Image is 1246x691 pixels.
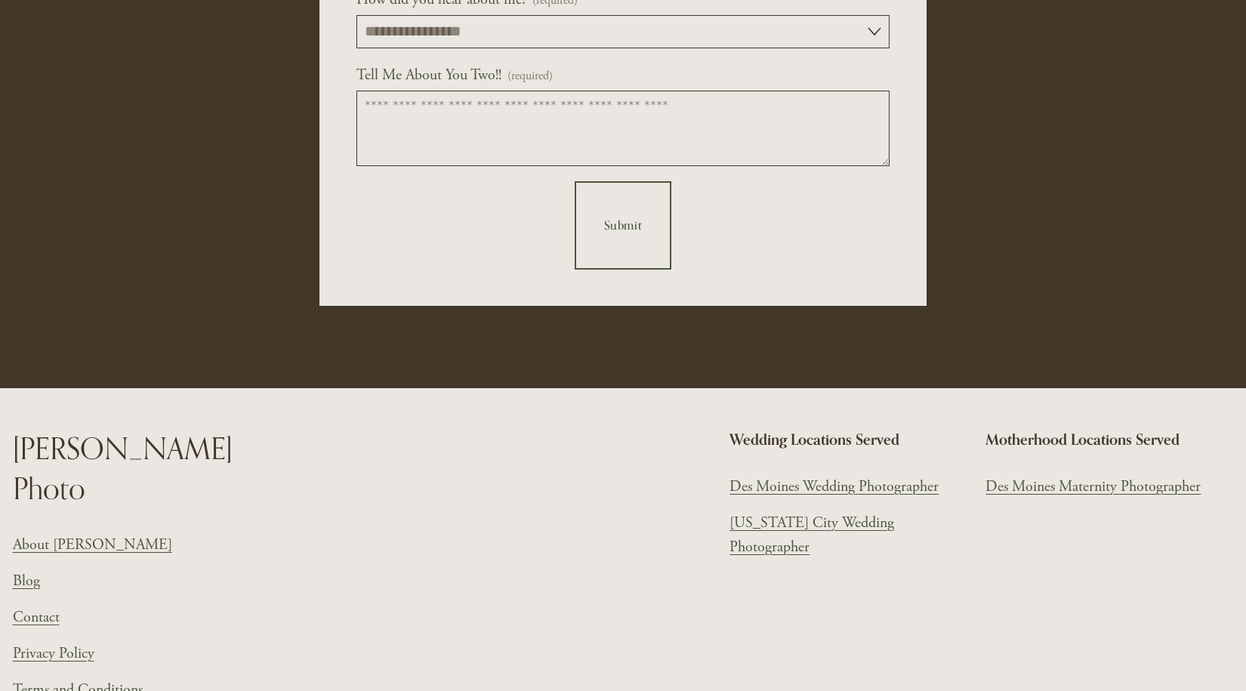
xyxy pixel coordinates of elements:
a: About [PERSON_NAME] [13,533,172,557]
button: SubmitSubmit [575,181,671,270]
a: Contact [13,606,60,630]
strong: Motherhood Locations Served [985,430,1180,449]
a: Blog [13,569,40,594]
span: (required) [507,66,553,86]
a: Des Moines Wedding Photographer [729,475,939,499]
a: [US_STATE] City Wedding Photographer [729,511,977,560]
a: Privacy Policy [13,642,94,666]
strong: Wedding Locations Served [729,430,899,449]
span: Tell Me About You Two!! [356,63,501,88]
select: How did you hear about me? [356,15,890,48]
h3: [PERSON_NAME] Photo [13,429,312,509]
span: Submit [604,217,643,233]
a: Des Moines Maternity Photographer [985,475,1201,499]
